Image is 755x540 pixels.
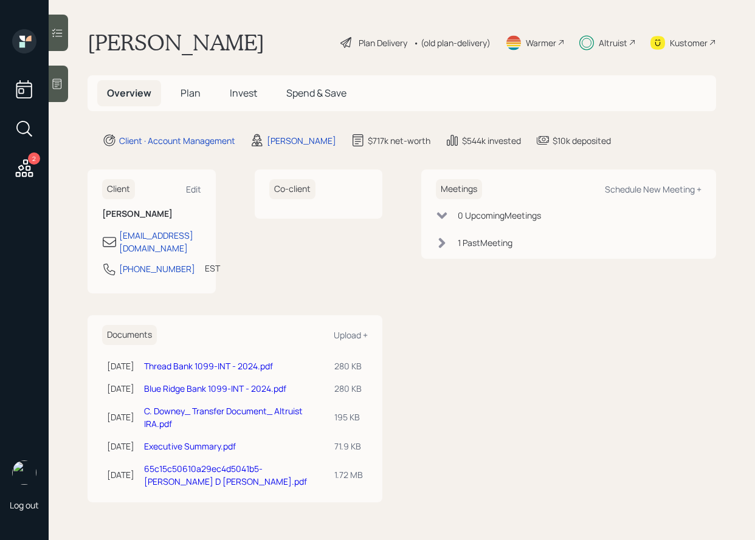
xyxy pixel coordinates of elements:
[107,440,134,453] div: [DATE]
[334,382,363,395] div: 280 KB
[119,229,201,255] div: [EMAIL_ADDRESS][DOMAIN_NAME]
[144,440,236,452] a: Executive Summary.pdf
[144,463,307,487] a: 65c15c50610a29ec4d5041b5-[PERSON_NAME] D [PERSON_NAME].pdf
[359,36,407,49] div: Plan Delivery
[334,329,368,341] div: Upload +
[436,179,482,199] h6: Meetings
[334,440,363,453] div: 71.9 KB
[526,36,556,49] div: Warmer
[107,411,134,423] div: [DATE]
[458,236,512,249] div: 1 Past Meeting
[102,179,135,199] h6: Client
[267,134,336,147] div: [PERSON_NAME]
[186,183,201,195] div: Edit
[107,468,134,481] div: [DATE]
[119,134,235,147] div: Client · Account Management
[12,460,36,485] img: sami-boghos-headshot.png
[181,86,201,100] span: Plan
[102,325,157,345] h6: Documents
[413,36,491,49] div: • (old plan-delivery)
[334,411,363,423] div: 195 KB
[107,86,151,100] span: Overview
[599,36,627,49] div: Altruist
[107,360,134,372] div: [DATE]
[102,209,201,219] h6: [PERSON_NAME]
[462,134,521,147] div: $544k invested
[10,499,39,511] div: Log out
[334,360,363,372] div: 280 KB
[334,468,363,481] div: 1.72 MB
[605,183,702,195] div: Schedule New Meeting +
[458,209,541,222] div: 0 Upcoming Meeting s
[205,262,220,275] div: EST
[144,383,286,394] a: Blue Ridge Bank 1099-INT - 2024.pdf
[368,134,430,147] div: $717k net-worth
[230,86,257,100] span: Invest
[269,179,315,199] h6: Co-client
[107,382,134,395] div: [DATE]
[144,405,303,429] a: C. Downey_ Transfer Document_ Altruist IRA.pdf
[553,134,611,147] div: $10k deposited
[119,262,195,275] div: [PHONE_NUMBER]
[670,36,708,49] div: Kustomer
[286,86,346,100] span: Spend & Save
[28,152,40,165] div: 2
[88,29,264,56] h1: [PERSON_NAME]
[144,360,273,372] a: Thread Bank 1099-INT - 2024.pdf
